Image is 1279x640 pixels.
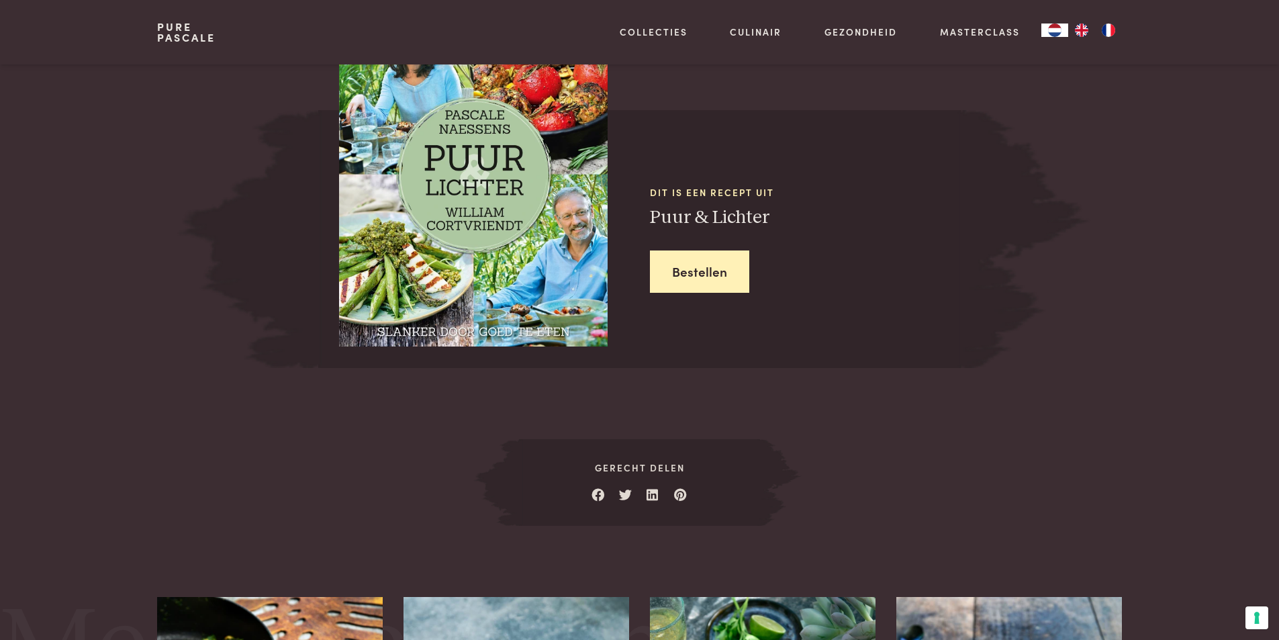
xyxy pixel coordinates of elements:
a: Culinair [730,25,781,39]
a: Gezondheid [824,25,897,39]
span: Dit is een recept uit [650,185,961,199]
a: PurePascale [157,21,216,43]
ul: Language list [1068,24,1122,37]
div: Language [1041,24,1068,37]
h3: Puur & Lichter [650,206,961,230]
button: Uw voorkeuren voor toestemming voor trackingtechnologieën [1245,606,1268,629]
a: NL [1041,24,1068,37]
aside: Language selected: Nederlands [1041,24,1122,37]
span: Gerecht delen [519,461,760,475]
a: EN [1068,24,1095,37]
a: Masterclass [940,25,1020,39]
a: Collecties [620,25,688,39]
a: FR [1095,24,1122,37]
a: Bestellen [650,250,749,293]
